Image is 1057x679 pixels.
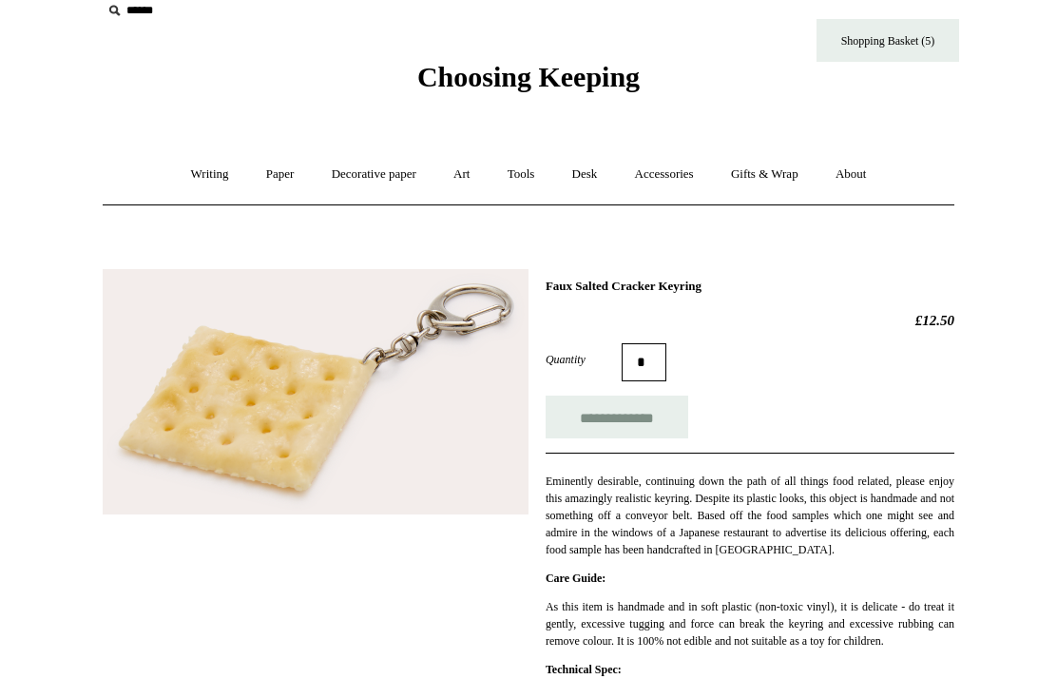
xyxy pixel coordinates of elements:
[618,149,711,200] a: Accessories
[174,149,246,200] a: Writing
[555,149,615,200] a: Desk
[546,473,954,558] p: Eminently desirable, continuing down the path of all things food related, please enjoy this amazi...
[436,149,487,200] a: Art
[249,149,312,200] a: Paper
[546,572,605,585] strong: Care Guide:
[490,149,552,200] a: Tools
[546,312,954,329] h2: £12.50
[546,351,622,368] label: Quantity
[714,149,816,200] a: Gifts & Wrap
[818,149,884,200] a: About
[546,663,622,676] strong: Technical Spec:
[315,149,433,200] a: Decorative paper
[417,76,640,89] a: Choosing Keeping
[817,19,959,62] a: Shopping Basket (5)
[417,61,640,92] span: Choosing Keeping
[546,598,954,650] p: As this item is handmade and in soft plastic (non-toxic vinyl), it is delicate - do treat it gent...
[546,279,954,294] h1: Faux Salted Cracker Keyring
[103,269,528,515] img: Faux Salted Cracker Keyring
